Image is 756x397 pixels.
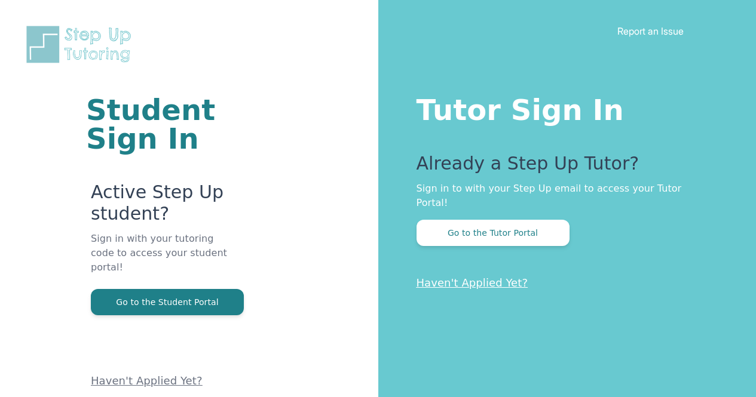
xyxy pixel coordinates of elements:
p: Active Step Up student? [91,181,235,232]
p: Already a Step Up Tutor? [417,153,709,181]
button: Go to the Tutor Portal [417,220,570,246]
a: Haven't Applied Yet? [91,374,203,387]
p: Sign in with your tutoring code to access your student portal! [91,232,235,289]
a: Go to the Tutor Portal [417,227,570,238]
a: Haven't Applied Yet? [417,276,528,289]
h1: Tutor Sign In [417,91,709,124]
a: Go to the Student Portal [91,296,244,307]
p: Sign in to with your Step Up email to access your Tutor Portal! [417,181,709,210]
img: Step Up Tutoring horizontal logo [24,24,139,65]
button: Go to the Student Portal [91,289,244,315]
h1: Student Sign In [86,96,235,153]
a: Report an Issue [617,25,684,37]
